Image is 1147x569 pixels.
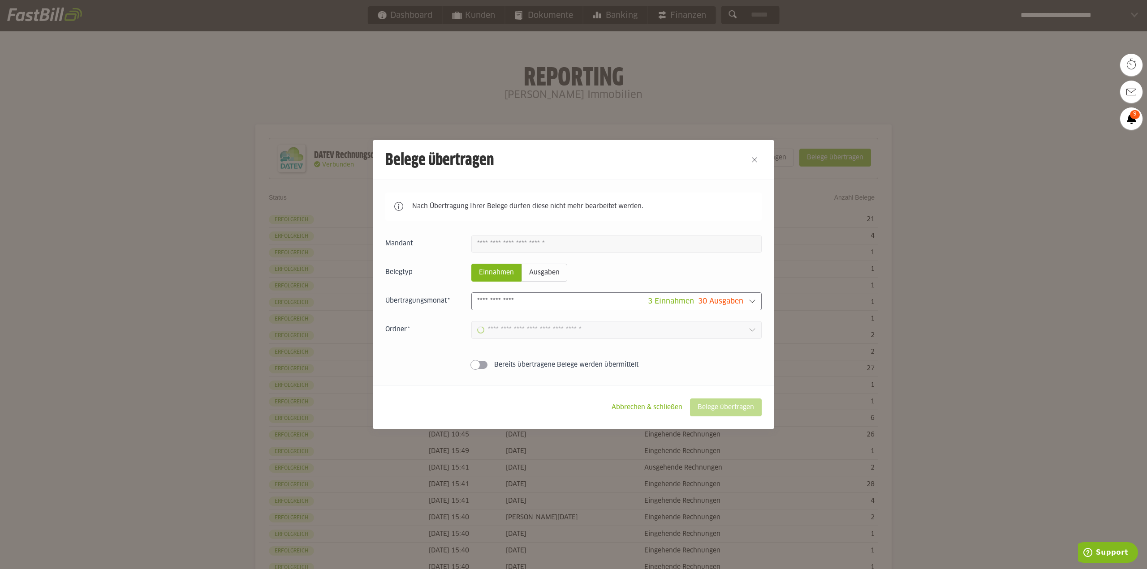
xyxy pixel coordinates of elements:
[471,264,522,282] sl-radio-button: Einnahmen
[1078,542,1138,565] iframe: Öffnet ein Widget, in dem Sie weitere Informationen finden
[698,298,743,305] span: 30 Ausgaben
[604,398,690,416] sl-button: Abbrechen & schließen
[690,398,762,416] sl-button: Belege übertragen
[1130,110,1140,119] span: 9
[385,360,762,369] sl-switch: Bereits übertragene Belege werden übermittelt
[1120,107,1143,130] a: 9
[648,298,694,305] span: 3 Einnahmen
[522,264,567,282] sl-radio-button: Ausgaben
